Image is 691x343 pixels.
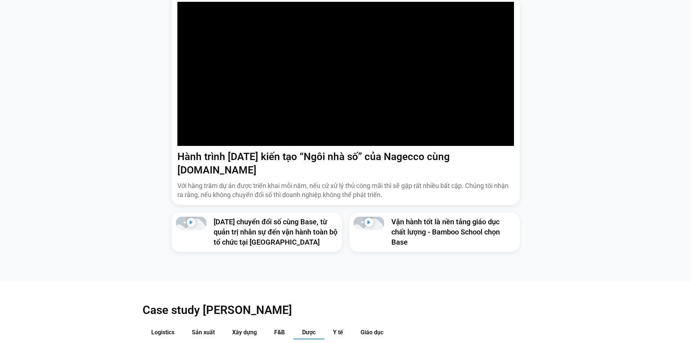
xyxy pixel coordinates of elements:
[151,329,174,336] span: Logistics
[177,2,514,146] iframe: Hành trình 6 năm kiến tạo "Ngôi nhà số" của Nagecco cùng Base.vn
[333,329,343,336] span: Y tế
[232,329,257,336] span: Xây dựng
[192,329,215,336] span: Sản xuất
[177,181,514,199] p: Với hàng trăm dự án được triển khai mỗi năm, nếu cứ xử lý thủ công mãi thì sẽ gặp rất nhiều bất c...
[302,329,316,336] span: Dược
[214,217,337,246] a: [DATE] chuyển đổi số cùng Base, từ quản trị nhân sự đến vận hành toàn bộ tổ chức tại [GEOGRAPHIC_...
[361,329,383,336] span: Giáo dục
[177,151,450,176] a: Hành trình [DATE] kiến tạo “Ngôi nhà số” của Nagecco cùng [DOMAIN_NAME]
[186,218,196,229] div: Phát video
[274,329,285,336] span: F&B
[364,218,373,229] div: Phát video
[391,217,500,246] a: Vận hành tốt là nền tảng giáo dục chất lượng - Bamboo School chọn Base
[143,303,549,317] h2: Case study [PERSON_NAME]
